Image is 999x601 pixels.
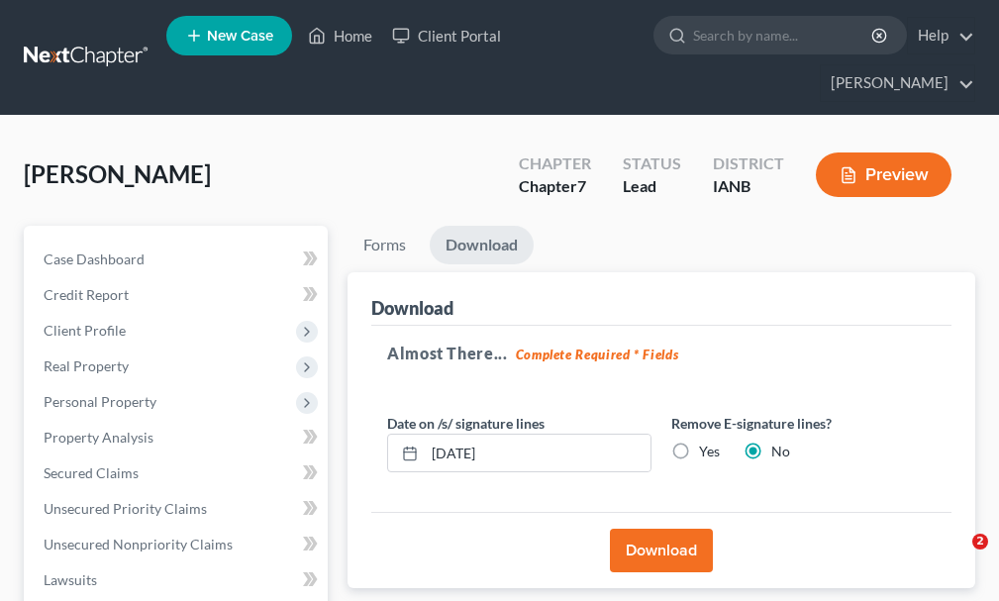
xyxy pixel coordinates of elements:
[577,176,586,195] span: 7
[44,536,233,552] span: Unsecured Nonpriority Claims
[28,242,328,277] a: Case Dashboard
[693,17,874,53] input: Search by name...
[713,175,784,198] div: IANB
[28,491,328,527] a: Unsecured Priority Claims
[821,65,974,101] a: [PERSON_NAME]
[44,286,129,303] span: Credit Report
[908,18,974,53] a: Help
[28,455,328,491] a: Secured Claims
[382,18,511,53] a: Client Portal
[771,442,790,461] label: No
[371,296,453,320] div: Download
[816,152,951,197] button: Preview
[623,175,681,198] div: Lead
[298,18,382,53] a: Home
[44,357,129,374] span: Real Property
[28,277,328,313] a: Credit Report
[430,226,534,264] a: Download
[207,29,273,44] span: New Case
[610,529,713,572] button: Download
[44,464,139,481] span: Secured Claims
[28,527,328,562] a: Unsecured Nonpriority Claims
[44,571,97,588] span: Lawsuits
[932,534,979,581] iframe: Intercom live chat
[28,562,328,598] a: Lawsuits
[44,429,153,446] span: Property Analysis
[671,413,936,434] label: Remove E-signature lines?
[516,347,679,362] strong: Complete Required * Fields
[44,322,126,339] span: Client Profile
[519,175,591,198] div: Chapter
[387,413,545,434] label: Date on /s/ signature lines
[28,420,328,455] a: Property Analysis
[348,226,422,264] a: Forms
[623,152,681,175] div: Status
[44,500,207,517] span: Unsecured Priority Claims
[24,159,211,188] span: [PERSON_NAME]
[387,342,936,365] h5: Almost There...
[713,152,784,175] div: District
[699,442,720,461] label: Yes
[44,393,156,410] span: Personal Property
[519,152,591,175] div: Chapter
[972,534,988,550] span: 2
[425,435,650,472] input: MM/DD/YYYY
[44,250,145,267] span: Case Dashboard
